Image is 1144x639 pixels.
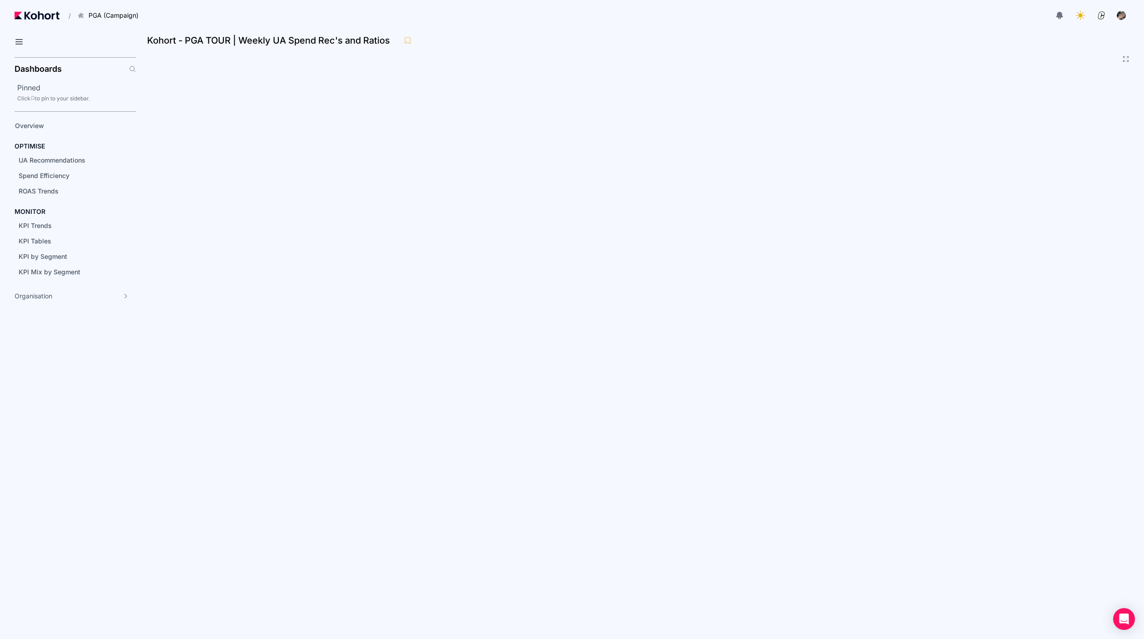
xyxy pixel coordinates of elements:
[15,122,44,129] span: Overview
[15,142,45,151] h4: OPTIMISE
[147,36,395,45] h3: Kohort - PGA TOUR | Weekly UA Spend Rec's and Ratios
[19,253,67,260] span: KPI by Segment
[17,95,136,102] div: Click to pin to your sidebar.
[15,169,121,183] a: Spend Efficiency
[1113,608,1135,630] div: Open Intercom Messenger
[15,65,62,73] h2: Dashboards
[73,8,148,23] button: PGA (Campaign)
[15,207,45,216] h4: MONITOR
[61,11,71,20] span: /
[1122,55,1129,63] button: Fullscreen
[1097,11,1106,20] img: logo_ConcreteSoftwareLogo_20230810134128192030.png
[19,222,52,229] span: KPI Trends
[89,11,138,20] span: PGA (Campaign)
[19,237,51,245] span: KPI Tables
[17,82,136,93] h2: Pinned
[19,268,80,276] span: KPI Mix by Segment
[15,154,121,167] a: UA Recommendations
[15,250,121,263] a: KPI by Segment
[19,156,85,164] span: UA Recommendations
[15,219,121,233] a: KPI Trends
[15,265,121,279] a: KPI Mix by Segment
[19,187,59,195] span: ROAS Trends
[12,119,121,133] a: Overview
[19,172,69,179] span: Spend Efficiency
[15,292,52,301] span: Organisation
[15,11,59,20] img: Kohort logo
[15,184,121,198] a: ROAS Trends
[15,234,121,248] a: KPI Tables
